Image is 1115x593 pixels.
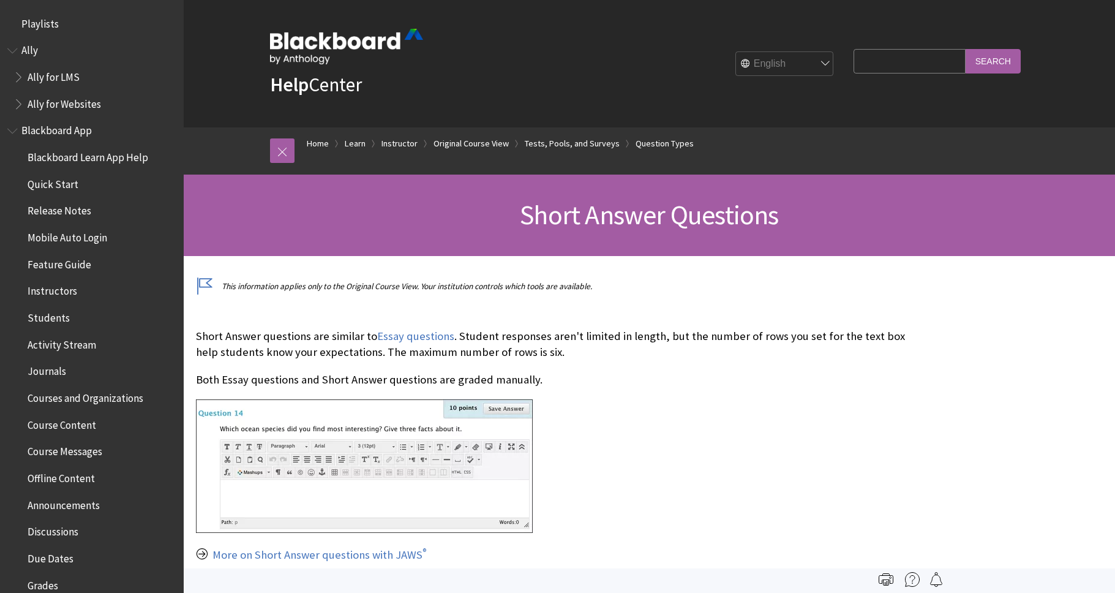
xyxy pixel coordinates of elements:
[905,572,920,587] img: More help
[28,227,107,244] span: Mobile Auto Login
[525,136,620,151] a: Tests, Pools, and Surveys
[381,136,418,151] a: Instructor
[434,136,509,151] a: Original Course View
[28,174,78,191] span: Quick Start
[28,67,80,83] span: Ally for LMS
[28,548,73,565] span: Due Dates
[520,198,778,232] span: Short Answer Questions
[196,372,922,388] p: Both Essay questions and Short Answer questions are graded manually.
[28,361,66,378] span: Journals
[377,329,454,344] a: Essay questions
[28,388,143,404] span: Courses and Organizations
[636,136,694,151] a: Question Types
[28,94,101,110] span: Ally for Websites
[879,572,893,587] img: Print
[307,136,329,151] a: Home
[28,334,96,351] span: Activity Stream
[21,121,92,137] span: Blackboard App
[28,201,91,217] span: Release Notes
[7,13,176,34] nav: Book outline for Playlists
[966,49,1021,73] input: Search
[270,29,423,64] img: Blackboard by Anthology
[28,254,91,271] span: Feature Guide
[28,308,70,324] span: Students
[28,281,77,298] span: Instructors
[270,72,362,97] a: HelpCenter
[7,40,176,115] nav: Book outline for Anthology Ally Help
[21,40,38,57] span: Ally
[21,13,59,30] span: Playlists
[270,72,309,97] strong: Help
[28,442,102,458] span: Course Messages
[28,575,58,592] span: Grades
[28,521,78,538] span: Discussions
[28,495,100,512] span: Announcements
[736,52,834,77] select: Site Language Selector
[196,328,922,360] p: Short Answer questions are similar to . Student responses aren't limited in length, but the numbe...
[422,546,427,557] sup: ®
[345,136,366,151] a: Learn
[929,572,944,587] img: Follow this page
[28,415,96,431] span: Course Content
[28,468,95,485] span: Offline Content
[28,147,148,164] span: Blackboard Learn App Help
[196,281,922,292] p: This information applies only to the Original Course View. Your institution controls which tools ...
[212,548,427,562] a: More on Short Answer questions with JAWS®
